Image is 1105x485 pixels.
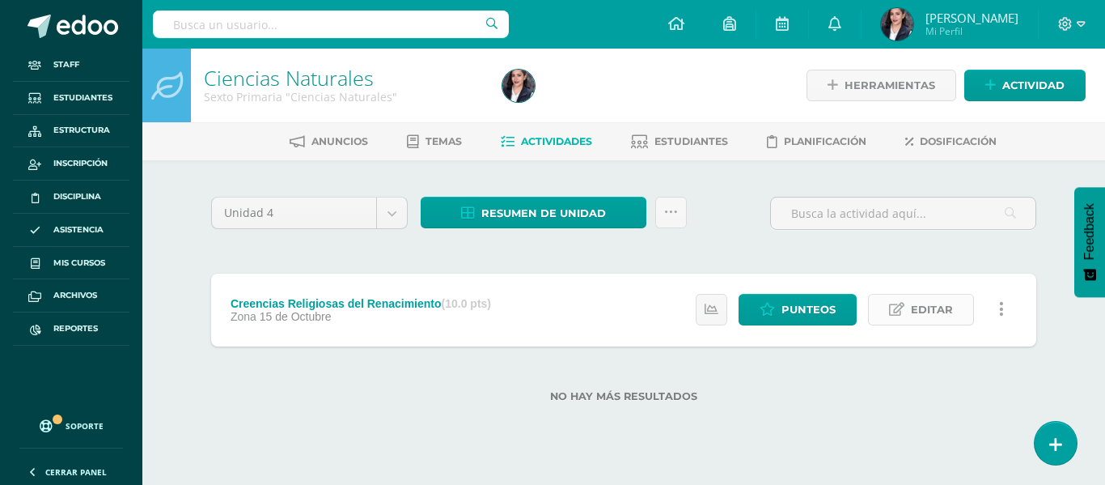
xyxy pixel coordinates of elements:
[739,294,857,325] a: Punteos
[502,70,535,102] img: d50305e4fddf3b70d8743af4142b0d2e.png
[784,135,866,147] span: Planificación
[964,70,1086,101] a: Actividad
[631,129,728,155] a: Estudiantes
[521,135,592,147] span: Actividades
[53,289,97,302] span: Archivos
[13,82,129,115] a: Estudiantes
[920,135,997,147] span: Dosificación
[13,247,129,280] a: Mis cursos
[53,58,79,71] span: Staff
[13,115,129,148] a: Estructura
[53,257,105,270] span: Mis cursos
[231,297,491,310] div: Creencias Religiosas del Renacimiento
[807,70,956,101] a: Herramientas
[1074,187,1105,297] button: Feedback - Mostrar encuesta
[19,404,123,444] a: Soporte
[53,157,108,170] span: Inscripción
[204,89,483,104] div: Sexto Primaria 'Ciencias Naturales'
[925,24,1018,38] span: Mi Perfil
[53,322,98,335] span: Reportes
[442,297,491,310] strong: (10.0 pts)
[53,190,101,203] span: Disciplina
[881,8,913,40] img: d50305e4fddf3b70d8743af4142b0d2e.png
[781,295,836,325] span: Punteos
[311,135,368,147] span: Anuncios
[767,129,866,155] a: Planificación
[654,135,728,147] span: Estudiantes
[425,135,462,147] span: Temas
[66,420,104,432] span: Soporte
[45,466,107,478] span: Cerrar panel
[771,198,1035,229] input: Busca la actividad aquí...
[53,124,110,137] span: Estructura
[911,295,953,325] span: Editar
[13,147,129,181] a: Inscripción
[13,313,129,346] a: Reportes
[421,197,646,228] a: Resumen de unidad
[153,11,509,38] input: Busca un usuario...
[13,214,129,247] a: Asistencia
[905,129,997,155] a: Dosificación
[925,10,1018,26] span: [PERSON_NAME]
[224,198,364,228] span: Unidad 4
[53,223,104,236] span: Asistencia
[481,198,606,228] span: Resumen de unidad
[53,91,112,104] span: Estudiantes
[407,129,462,155] a: Temas
[260,310,332,323] span: 15 de Octubre
[212,198,407,228] a: Unidad 4
[204,64,374,91] a: Ciencias Naturales
[13,181,129,214] a: Disciplina
[1002,70,1065,100] span: Actividad
[211,390,1036,402] label: No hay más resultados
[13,49,129,82] a: Staff
[231,310,256,323] span: Zona
[290,129,368,155] a: Anuncios
[501,129,592,155] a: Actividades
[845,70,935,100] span: Herramientas
[13,279,129,313] a: Archivos
[204,66,483,89] h1: Ciencias Naturales
[1082,203,1097,260] span: Feedback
